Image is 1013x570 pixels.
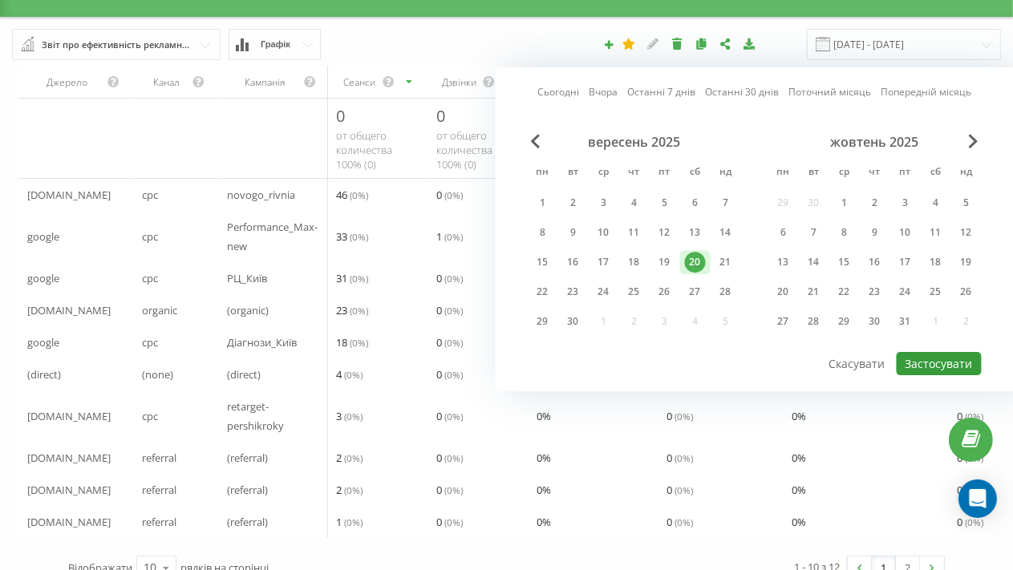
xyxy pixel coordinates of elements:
span: cpc [142,406,158,426]
div: ср 3 вер 2025 р. [589,191,619,215]
div: вт 30 вер 2025 р. [558,309,589,334]
div: ср 8 жовт 2025 р. [829,220,860,245]
div: ср 10 вер 2025 р. [589,220,619,245]
span: 4 [336,365,363,384]
div: ср 22 жовт 2025 р. [829,280,860,304]
abbr: середа [833,161,857,185]
span: 0 [436,105,445,127]
span: ( 0 %) [965,515,983,528]
span: [DOMAIN_NAME] [27,448,111,467]
div: 8 [533,222,553,243]
div: 24 [895,281,916,302]
span: ( 0 %) [344,515,363,528]
a: Попередній місяць [881,85,971,100]
span: ( 0 %) [344,368,363,381]
span: Графік [261,39,290,50]
span: 31 [336,269,368,288]
div: вт 21 жовт 2025 р. [799,280,829,304]
span: 33 [336,227,368,246]
span: google [27,333,59,352]
abbr: субота [924,161,948,185]
span: Діагнози_Київ [227,333,297,352]
span: google [27,227,59,246]
div: 13 [773,252,794,273]
div: сб 20 вер 2025 р. [680,250,711,274]
span: 0 [436,301,463,320]
span: ( 0 %) [675,451,693,464]
div: 11 [624,222,645,243]
div: ср 17 вер 2025 р. [589,250,619,274]
div: 11 [926,222,946,243]
div: 5 [654,192,675,213]
span: ( 0 %) [344,451,363,464]
span: Previous Month [531,134,541,148]
span: organic [142,301,177,320]
div: 27 [773,311,794,332]
span: google [27,269,59,288]
div: ср 24 вер 2025 р. [589,280,619,304]
div: 31 [895,311,916,332]
div: пн 27 жовт 2025 р. [768,309,799,334]
div: 28 [804,311,825,332]
span: Performance_Max-new [227,217,318,256]
div: 10 [594,222,614,243]
div: 7 [715,192,736,213]
div: 10 [895,222,916,243]
div: пт 26 вер 2025 р. [650,280,680,304]
div: вт 28 жовт 2025 р. [799,309,829,334]
div: сб 6 вер 2025 р. [680,191,711,215]
abbr: вівторок [561,161,586,185]
span: ( 0 %) [350,230,368,243]
div: 3 [594,192,614,213]
div: 20 [685,252,706,273]
div: 12 [956,222,977,243]
i: Поділитися налаштуваннями звіту [719,38,732,49]
div: чт 25 вер 2025 р. [619,280,650,304]
div: 24 [594,281,614,302]
div: 22 [834,281,855,302]
div: нд 26 жовт 2025 р. [951,280,982,304]
span: 0 [436,512,463,532]
span: referral [142,448,176,467]
div: 14 [715,222,736,243]
div: Сеанси [336,75,381,89]
div: 21 [715,252,736,273]
span: 0 [667,480,693,499]
div: вт 9 вер 2025 р. [558,220,589,245]
span: (none) [142,365,173,384]
div: нд 5 жовт 2025 р. [951,191,982,215]
div: Кампанія [227,75,302,89]
span: (referral) [227,448,268,467]
div: жовтень 2025 [768,134,982,150]
div: пт 19 вер 2025 р. [650,250,680,274]
span: ( 0 %) [444,515,463,528]
abbr: четвер [863,161,887,185]
span: 0 % [792,406,806,426]
abbr: четвер [622,161,646,185]
span: ( 0 %) [444,483,463,496]
div: сб 27 вер 2025 р. [680,280,711,304]
div: 2 [563,192,584,213]
i: Копіювати звіт [695,38,708,49]
a: Сьогодні [537,85,579,100]
div: пн 22 вер 2025 р. [528,280,558,304]
span: cpc [142,269,158,288]
div: 25 [926,281,946,302]
span: ( 0 %) [965,410,983,422]
div: нд 14 вер 2025 р. [711,220,741,245]
span: 0 [667,406,693,426]
span: ( 0 %) [675,483,693,496]
div: Open Intercom Messenger [958,479,997,518]
div: 25 [624,281,645,302]
span: cpc [142,227,158,246]
div: ср 15 жовт 2025 р. [829,250,860,274]
span: (referral) [227,480,268,499]
div: вт 16 вер 2025 р. [558,250,589,274]
div: вт 23 вер 2025 р. [558,280,589,304]
div: Звіт про ефективність рекламних кампаній [42,36,192,54]
a: Останні 30 днів [705,85,779,100]
span: 2 [336,448,363,467]
span: cpc [142,185,158,204]
div: пн 6 жовт 2025 р. [768,220,799,245]
span: 0 [667,512,693,532]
